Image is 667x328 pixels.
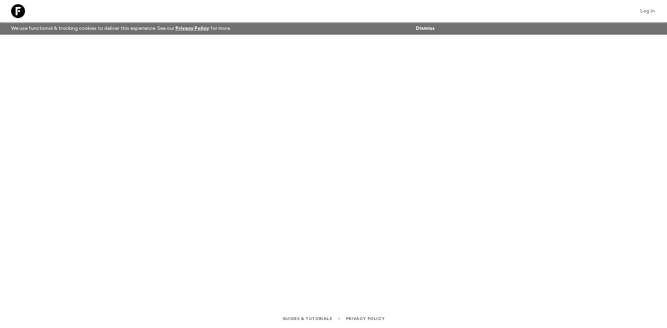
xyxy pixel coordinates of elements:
p: We use functional & tracking cookies to deliver this experience. See our for more. [8,22,234,35]
a: Log in [636,6,659,16]
a: Privacy Policy [346,315,385,322]
a: Privacy Policy [175,26,209,31]
button: Dismiss [414,24,436,33]
a: Guides & Tutorials [282,315,332,322]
